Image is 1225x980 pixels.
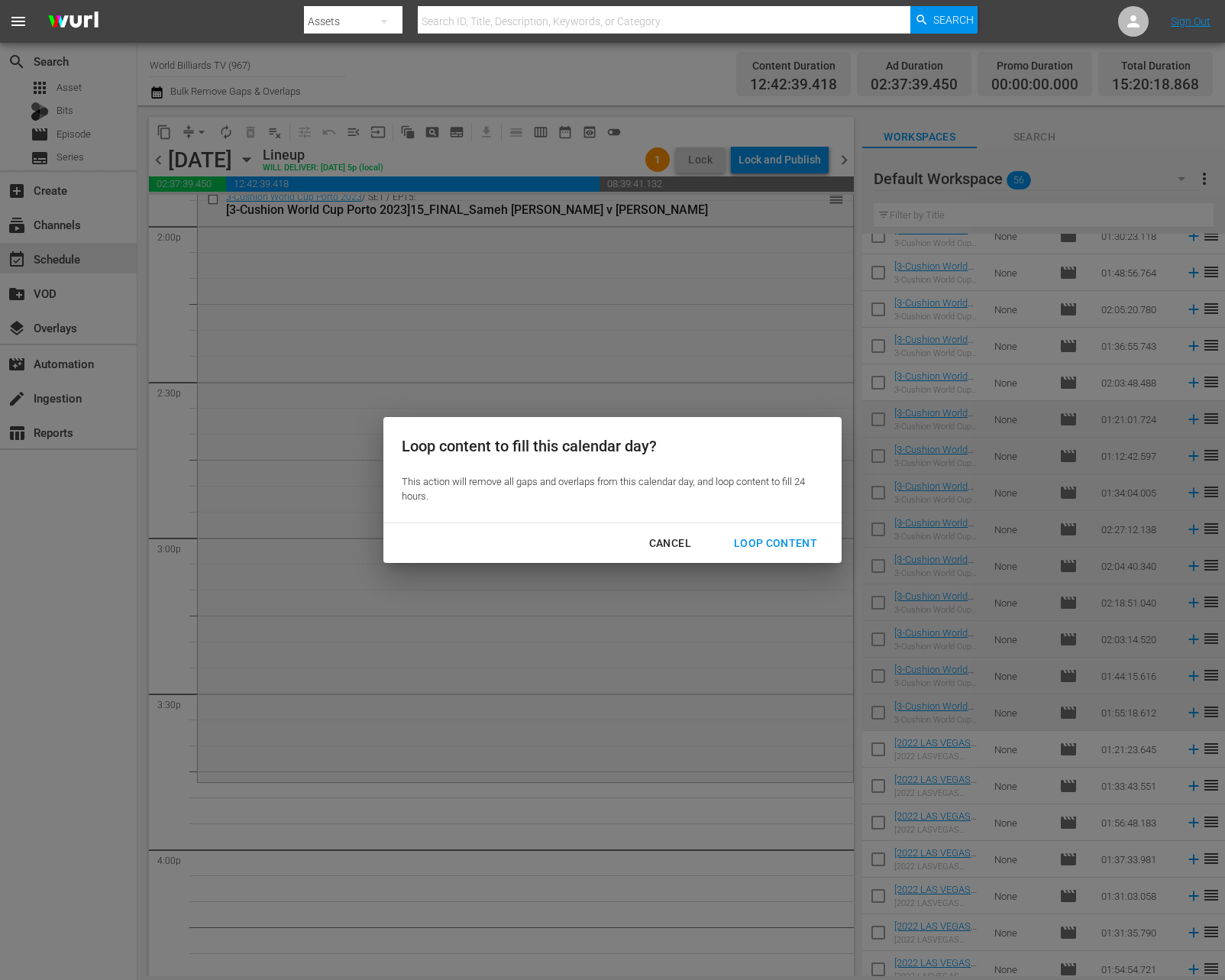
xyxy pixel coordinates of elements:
[933,6,974,34] span: Search
[631,529,709,558] button: Cancel
[722,534,829,553] div: Loop Content
[9,12,27,31] span: menu
[37,4,110,40] img: ans4CAIJ8jUAAAAAAAAAAAAAAAAAAAAAAAAgQb4GAAAAAAAAAAAAAAAAAAAAAAAAJMjXAAAAAAAAAAAAAAAAAAAAAAAAgAT5G...
[402,475,814,503] div: This action will remove all gaps and overlaps from this calendar day, and loop content to fill 24...
[716,529,836,558] button: Loop Content
[402,435,814,458] div: Loop content to fill this calendar day?
[637,534,703,553] div: Cancel
[1171,15,1210,27] a: Sign Out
